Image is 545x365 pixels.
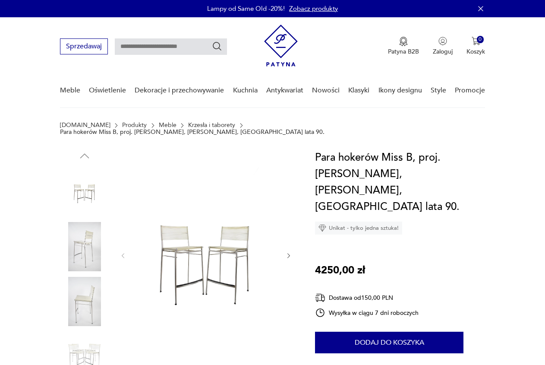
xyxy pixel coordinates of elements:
[433,48,453,56] p: Zaloguj
[388,37,419,56] a: Ikona medaluPatyna B2B
[318,224,326,232] img: Ikona diamentu
[477,36,484,43] div: 0
[433,37,453,56] button: Zaloguj
[315,262,365,279] p: 4250,00 zł
[266,74,303,107] a: Antykwariat
[60,44,108,50] a: Sprzedawaj
[289,4,338,13] a: Zobacz produkty
[135,149,276,361] img: Zdjęcie produktu Para hokerów Miss B, proj. T. Agnoli, Pierantonio Bonachina, Włochy lata 90.
[89,74,126,107] a: Oświetlenie
[60,277,109,326] img: Zdjęcie produktu Para hokerów Miss B, proj. T. Agnoli, Pierantonio Bonachina, Włochy lata 90.
[60,38,108,54] button: Sprzedawaj
[466,37,485,56] button: 0Koszyk
[60,167,109,216] img: Zdjęcie produktu Para hokerów Miss B, proj. T. Agnoli, Pierantonio Bonachina, Włochy lata 90.
[135,74,224,107] a: Dekoracje i przechowywanie
[466,48,485,56] p: Koszyk
[212,41,222,51] button: Szukaj
[399,37,408,46] img: Ikona medalu
[233,74,258,107] a: Kuchnia
[315,149,485,215] h1: Para hokerów Miss B, proj. [PERSON_NAME], [PERSON_NAME], [GEOGRAPHIC_DATA] lata 90.
[388,37,419,56] button: Patyna B2B
[60,129,324,136] p: Para hokerów Miss B, proj. [PERSON_NAME], [PERSON_NAME], [GEOGRAPHIC_DATA] lata 90.
[159,122,176,129] a: Meble
[431,74,446,107] a: Style
[438,37,447,45] img: Ikonka użytkownika
[378,74,422,107] a: Ikony designu
[388,48,419,56] p: Patyna B2B
[315,222,402,235] div: Unikat - tylko jedna sztuka!
[348,74,369,107] a: Klasyki
[60,222,109,271] img: Zdjęcie produktu Para hokerów Miss B, proj. T. Agnoli, Pierantonio Bonachina, Włochy lata 90.
[60,122,110,129] a: [DOMAIN_NAME]
[312,74,340,107] a: Nowości
[315,332,463,353] button: Dodaj do koszyka
[315,292,325,303] img: Ikona dostawy
[60,74,80,107] a: Meble
[122,122,147,129] a: Produkty
[455,74,485,107] a: Promocje
[315,292,419,303] div: Dostawa od 150,00 PLN
[264,25,298,67] img: Patyna - sklep z meblami i dekoracjami vintage
[315,308,419,318] div: Wysyłka w ciągu 7 dni roboczych
[472,37,480,45] img: Ikona koszyka
[207,4,285,13] p: Lampy od Same Old -20%!
[188,122,235,129] a: Krzesła i taborety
